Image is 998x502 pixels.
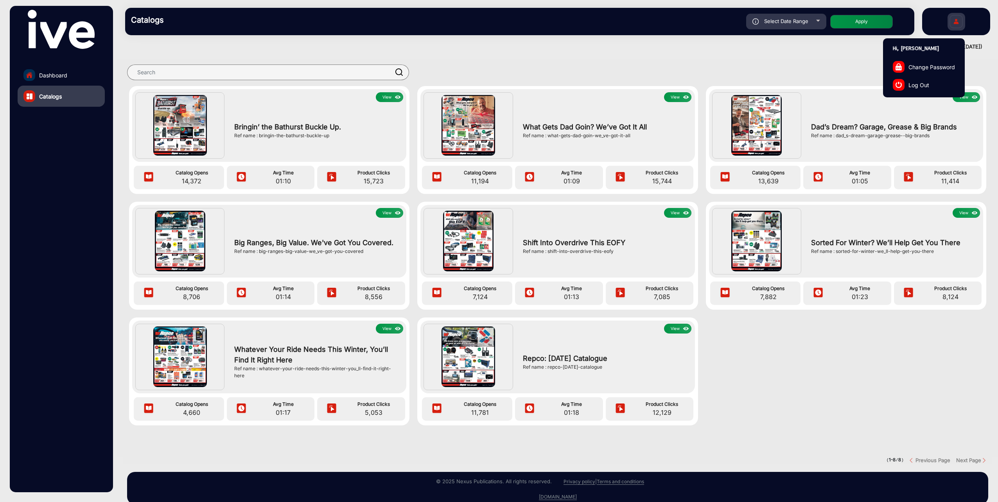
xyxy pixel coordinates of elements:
img: icon [393,325,402,333]
span: 01:14 [254,292,312,301]
span: 01:13 [542,292,601,301]
img: icon [682,93,691,102]
button: Viewicon [664,92,691,102]
span: Catalog Opens [738,285,799,292]
img: Repco: Easter Catalogue [442,326,495,387]
img: icon [970,93,979,102]
span: 7,882 [738,292,799,301]
img: icon [235,403,247,415]
span: Sorted For Winter? We’ll Help Get You There [811,237,976,248]
img: What Gets Dad Goin? We’ve Got It All [442,95,495,155]
span: Catalog Opens [450,169,510,176]
img: icon [431,287,443,299]
button: Apply [830,15,893,29]
strong: 8 [898,457,901,463]
button: Viewicon [376,92,403,102]
div: Ref name : shift-into-overdrive-this-eofy [523,248,688,255]
img: icon [431,172,443,183]
img: catalog [27,93,32,99]
img: prodSearch.svg [395,68,403,76]
img: icon [812,287,824,299]
span: 7,124 [450,292,510,301]
span: Shift Into Overdrive This EOFY [523,237,688,248]
span: 11,194 [450,176,510,186]
a: Dashboard [18,65,105,86]
img: previous button [910,457,915,463]
p: Hi, [PERSON_NAME] [883,42,964,55]
small: © 2025 Nexus Publications. All rights reserved. [436,478,552,484]
span: Catalog Opens [162,285,222,292]
span: 8,124 [921,292,980,301]
img: Sign%20Up.svg [948,9,964,36]
span: Catalogs [39,92,62,100]
span: Log Out [908,81,929,89]
a: | [595,479,597,484]
img: icon [812,172,824,183]
span: Catalog Opens [162,401,222,408]
span: Catalog Opens [738,169,799,176]
span: Avg Time [254,285,312,292]
a: Terms and conditions [597,479,644,485]
span: 01:09 [542,176,601,186]
span: 15,723 [345,176,403,186]
img: icon [682,209,691,217]
img: icon [614,172,626,183]
button: Viewicon [664,208,691,218]
span: Product Clicks [345,401,403,408]
span: Dashboard [39,71,67,79]
img: icon [752,18,759,25]
div: Ref name : bringin-the-bathurst-buckle-up [234,132,399,139]
img: icon [614,403,626,415]
img: icon [326,403,337,415]
div: Ref name : what-gets-dad-goin-we_ve-got-it-all [523,132,688,139]
span: Product Clicks [633,169,691,176]
img: icon [393,93,402,102]
img: home [26,72,33,79]
span: Bringin’ the Bathurst Buckle Up. [234,122,399,132]
img: icon [235,172,247,183]
span: Catalog Opens [450,401,510,408]
span: 15,744 [633,176,691,186]
img: icon [970,209,979,217]
span: Change Password [908,63,955,71]
span: Avg Time [542,285,601,292]
img: Whatever Your Ride Needs This Winter, You’ll Find It Right Here [153,326,207,387]
button: Viewicon [376,324,403,333]
img: Bringin’ the Bathurst Buckle Up. [153,95,207,155]
img: icon [143,403,154,415]
span: 01:17 [254,408,312,417]
img: icon [524,172,535,183]
h3: Catalogs [131,15,241,25]
span: Repco: [DATE] Catalogue [523,353,688,364]
a: Privacy policy [564,479,595,485]
span: 8,706 [162,292,222,301]
span: Product Clicks [921,169,980,176]
button: Viewicon [376,208,403,218]
img: icon [143,287,154,299]
span: 4,660 [162,408,222,417]
input: Search [127,65,409,80]
span: Avg Time [831,169,889,176]
img: icon [524,403,535,415]
span: Product Clicks [345,285,403,292]
strong: Previous Page [915,457,950,463]
img: icon [431,403,443,415]
img: Next button [981,457,987,463]
img: icon [719,287,731,299]
button: Viewicon [664,324,691,333]
strong: Next Page [956,457,981,463]
span: Product Clicks [633,285,691,292]
span: 01:10 [254,176,312,186]
img: icon [326,287,337,299]
span: What Gets Dad Goin? We’ve Got It All [523,122,688,132]
span: Catalog Opens [162,169,222,176]
div: Ref name : sorted-for-winter-we_ll-help-get-you-there [811,248,976,255]
span: 01:05 [831,176,889,186]
img: change-password [896,63,902,70]
span: Avg Time [542,401,601,408]
span: 12,129 [633,408,691,417]
span: 5,053 [345,408,403,417]
div: Ref name : big-ranges-big-value-we_ve-got-you-covered [234,248,399,255]
img: icon [903,172,914,183]
span: Select Date Range [764,18,808,24]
